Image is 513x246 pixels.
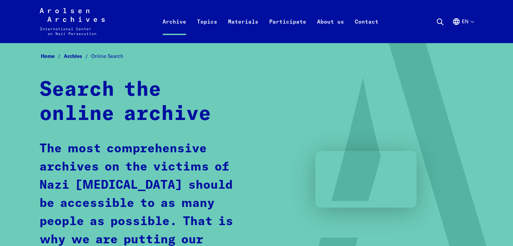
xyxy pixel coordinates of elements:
[39,51,474,62] nav: Breadcrumb
[223,16,264,43] a: Materials
[157,16,192,43] a: Archive
[41,53,64,59] a: Home
[192,16,223,43] a: Topics
[64,53,91,59] a: Archive
[349,16,384,43] a: Contact
[39,80,211,124] strong: Search the online archive
[91,53,123,59] span: Online Search
[312,16,349,43] a: About us
[264,16,312,43] a: Participate
[452,18,474,42] button: English, language selection
[157,8,384,35] nav: Primary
